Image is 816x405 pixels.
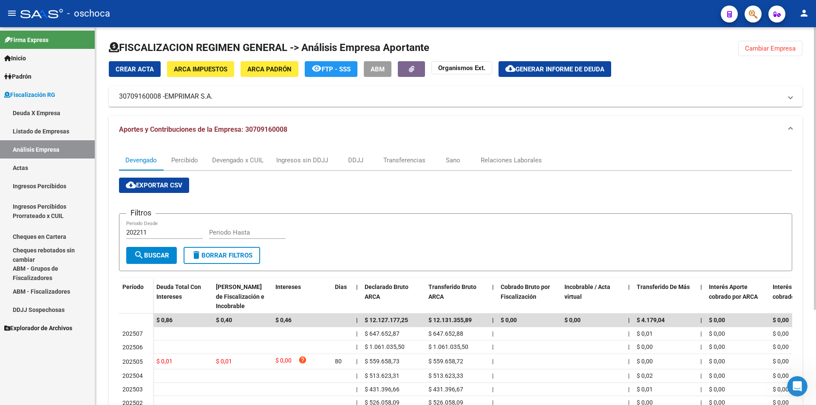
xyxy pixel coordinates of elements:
[275,283,301,290] span: Intereses
[428,343,468,350] span: $ 1.061.035,50
[4,323,72,333] span: Explorador de Archivos
[365,386,399,393] span: $ 431.396,66
[365,343,405,350] span: $ 1.061.035,50
[67,4,110,23] span: - oschoca
[628,372,629,379] span: |
[356,372,357,379] span: |
[633,278,697,315] datatable-header-cell: Transferido De Más
[174,65,227,73] span: ARCA Impuestos
[625,278,633,315] datatable-header-cell: |
[709,386,725,393] span: $ 0,00
[153,278,212,315] datatable-header-cell: Deuda Total Con Intereses
[275,317,292,323] span: $ 0,46
[745,45,796,52] span: Cambiar Empresa
[501,317,517,323] span: $ 0,00
[383,156,425,165] div: Transferencias
[335,283,347,290] span: Dias
[109,116,802,143] mat-expansion-panel-header: Aportes y Contribuciones de la Empresa: 30709160008
[312,63,322,74] mat-icon: remove_red_eye
[119,125,287,133] span: Aportes y Contribuciones de la Empresa: 30709160008
[773,343,789,350] span: $ 0,00
[787,376,807,397] iframe: Intercom live chat
[709,283,758,300] span: Interés Aporte cobrado por ARCA
[122,344,143,351] span: 202506
[125,156,157,165] div: Devengado
[371,65,385,73] span: ABM
[122,330,143,337] span: 202507
[773,330,789,337] span: $ 0,00
[501,283,550,300] span: Cobrado Bruto por Fiscalización
[489,278,497,315] datatable-header-cell: |
[505,63,516,74] mat-icon: cloud_download
[156,283,201,300] span: Deuda Total Con Intereses
[628,330,629,337] span: |
[492,317,494,323] span: |
[709,317,725,323] span: $ 0,00
[356,386,357,393] span: |
[212,278,272,315] datatable-header-cell: Deuda Bruta Neto de Fiscalización e Incobrable
[428,386,463,393] span: $ 431.396,67
[216,283,264,310] span: [PERSON_NAME] de Fiscalización e Incobrable
[700,283,702,290] span: |
[705,278,769,315] datatable-header-cell: Interés Aporte cobrado por ARCA
[216,317,232,323] span: $ 0,40
[700,358,702,365] span: |
[564,317,581,323] span: $ 0,00
[561,278,625,315] datatable-header-cell: Incobrable / Acta virtual
[364,61,391,77] button: ABM
[628,386,629,393] span: |
[109,61,161,77] button: Crear Acta
[709,343,725,350] span: $ 0,00
[799,8,809,18] mat-icon: person
[428,372,463,379] span: $ 513.623,33
[126,207,156,219] h3: Filtros
[167,61,234,77] button: ARCA Impuestos
[4,35,48,45] span: Firma Express
[428,317,472,323] span: $ 12.131.355,89
[122,372,143,379] span: 202504
[356,343,357,350] span: |
[492,372,493,379] span: |
[497,278,561,315] datatable-header-cell: Cobrado Bruto por Fiscalización
[700,343,702,350] span: |
[709,330,725,337] span: $ 0,00
[700,330,702,337] span: |
[637,283,690,290] span: Transferido De Más
[119,178,189,193] button: Exportar CSV
[184,247,260,264] button: Borrar Filtros
[637,358,653,365] span: $ 0,00
[709,358,725,365] span: $ 0,00
[481,156,542,165] div: Relaciones Laborales
[335,358,342,365] span: 80
[637,330,653,337] span: $ 0,01
[156,317,173,323] span: $ 0,86
[700,372,702,379] span: |
[425,278,489,315] datatable-header-cell: Transferido Bruto ARCA
[126,180,136,190] mat-icon: cloud_download
[276,156,328,165] div: Ingresos sin DDJJ
[4,54,26,63] span: Inicio
[116,65,154,73] span: Crear Acta
[4,72,31,81] span: Padrón
[773,372,789,379] span: $ 0,00
[738,41,802,56] button: Cambiar Empresa
[298,356,307,364] i: help
[564,283,610,300] span: Incobrable / Acta virtual
[191,250,201,260] mat-icon: delete
[365,283,408,300] span: Declarado Bruto ARCA
[122,283,144,290] span: Período
[356,317,358,323] span: |
[492,343,493,350] span: |
[709,372,725,379] span: $ 0,00
[438,64,485,72] strong: Organismos Ext.
[212,156,263,165] div: Devengado x CUIL
[499,61,611,77] button: Generar informe de deuda
[216,358,232,365] span: $ 0,01
[431,61,492,74] button: Organismos Ext.
[126,181,182,189] span: Exportar CSV
[492,283,494,290] span: |
[134,252,169,259] span: Buscar
[637,386,653,393] span: $ 0,01
[134,250,144,260] mat-icon: search
[119,92,782,101] mat-panel-title: 30709160008 -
